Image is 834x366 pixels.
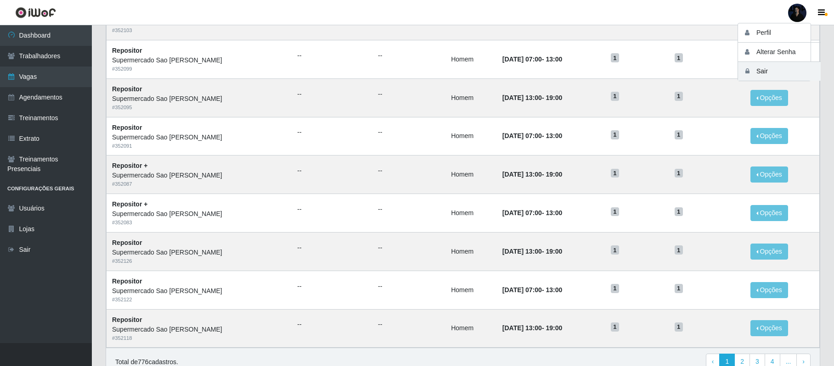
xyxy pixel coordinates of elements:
strong: - [502,132,562,139]
ul: -- [378,243,440,253]
strong: - [502,55,562,63]
div: # 352091 [112,142,286,150]
span: › [802,358,805,365]
div: Supermercado Sao [PERSON_NAME] [112,94,286,104]
span: 1 [675,130,683,139]
strong: Repositor + [112,162,147,169]
ul: -- [378,166,440,176]
strong: Repositor [112,316,142,323]
strong: - [502,248,562,255]
td: Homem [445,155,497,194]
time: 13:00 [546,55,562,63]
ul: -- [378,320,440,329]
span: 1 [675,322,683,332]
ul: -- [297,282,367,291]
time: 19:00 [546,324,562,332]
td: Homem [445,309,497,348]
strong: Repositor [112,277,142,285]
strong: Repositor [112,47,142,54]
ul: -- [297,205,367,214]
ul: -- [378,128,440,137]
td: Homem [445,194,497,233]
strong: Repositor [112,85,142,93]
span: 1 [675,245,683,255]
td: Homem [445,40,497,78]
strong: - [502,286,562,294]
div: # 352083 [112,219,286,227]
div: Supermercado Sao [PERSON_NAME] [112,171,286,180]
strong: - [502,324,562,332]
img: CoreUI Logo [15,7,56,18]
div: Supermercado Sao [PERSON_NAME] [112,325,286,334]
div: Supermercado Sao [PERSON_NAME] [112,209,286,219]
button: Opções [750,244,788,260]
div: Supermercado Sao [PERSON_NAME] [112,286,286,296]
td: Homem [445,117,497,155]
span: 1 [611,53,619,62]
time: [DATE] 13:00 [502,94,542,101]
div: # 352099 [112,65,286,73]
ul: -- [378,282,440,291]
time: 13:00 [546,286,562,294]
button: Opções [750,128,788,144]
div: # 352126 [112,257,286,265]
time: [DATE] 07:00 [502,286,542,294]
time: 13:00 [546,132,562,139]
button: Opções [750,320,788,336]
td: Homem [445,271,497,309]
time: [DATE] 13:00 [502,248,542,255]
ul: -- [297,320,367,329]
button: Opções [750,166,788,183]
div: Supermercado Sao [PERSON_NAME] [112,55,286,65]
strong: Repositor + [112,200,147,208]
strong: - [502,171,562,178]
ul: -- [297,51,367,61]
strong: - [502,209,562,216]
span: 1 [611,207,619,216]
button: Opções [750,282,788,298]
div: # 352103 [112,27,286,34]
span: ‹ [712,358,714,365]
div: Supermercado Sao [PERSON_NAME] [112,133,286,142]
ul: -- [378,205,440,214]
time: [DATE] 13:00 [502,324,542,332]
time: [DATE] 07:00 [502,55,542,63]
button: Perfil [738,23,821,43]
button: Alterar Senha [738,43,821,62]
strong: Repositor [112,124,142,131]
time: [DATE] 07:00 [502,132,542,139]
ul: -- [378,89,440,99]
span: 1 [675,284,683,293]
button: Opções [750,90,788,106]
span: 1 [675,169,683,178]
ul: -- [378,51,440,61]
td: Homem [445,78,497,117]
span: 1 [675,53,683,62]
div: # 352087 [112,180,286,188]
time: 19:00 [546,171,562,178]
span: 1 [611,322,619,332]
span: 1 [611,245,619,255]
td: Homem [445,232,497,271]
ul: -- [297,89,367,99]
div: Supermercado Sao [PERSON_NAME] [112,248,286,257]
span: 1 [675,207,683,216]
span: 1 [611,284,619,293]
button: Opções [750,205,788,221]
span: 1 [611,92,619,101]
button: Sair [738,62,821,81]
time: 19:00 [546,248,562,255]
span: 1 [675,92,683,101]
span: 1 [611,130,619,139]
time: [DATE] 07:00 [502,209,542,216]
span: 1 [611,169,619,178]
ul: -- [297,128,367,137]
strong: - [502,94,562,101]
ul: -- [297,166,367,176]
time: 13:00 [546,209,562,216]
div: # 352118 [112,334,286,342]
time: 19:00 [546,94,562,101]
ul: -- [297,243,367,253]
div: # 352095 [112,104,286,111]
strong: Repositor [112,239,142,246]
